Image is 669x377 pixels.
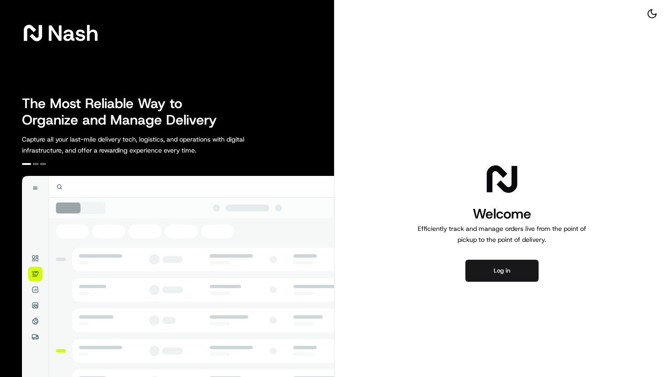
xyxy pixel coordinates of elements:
[22,134,286,156] p: Capture all your last-mile delivery tech, logistics, and operations with digital infrastructure, ...
[414,205,590,223] h1: Welcome
[48,24,98,42] span: Nash
[22,95,227,128] h2: The Most Reliable Way to Organize and Manage Delivery
[465,260,539,282] button: Log in
[414,223,590,245] p: Efficiently track and manage orders live from the point of pickup to the point of delivery.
